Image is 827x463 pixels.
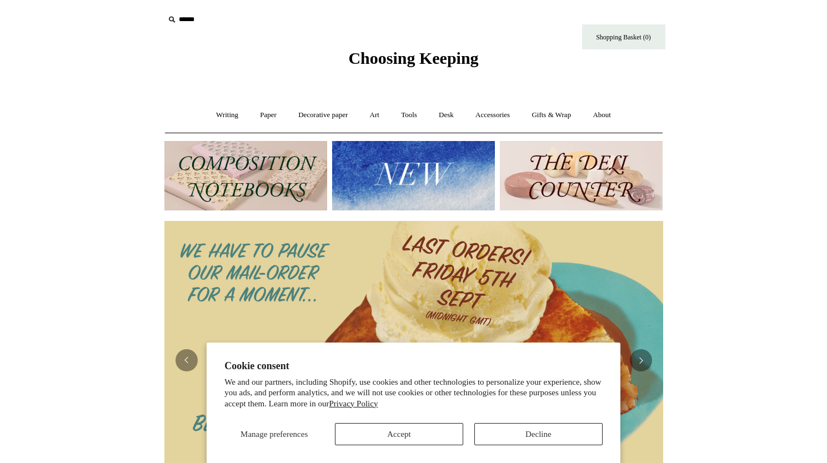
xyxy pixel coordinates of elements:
a: Accessories [465,100,520,130]
img: The Deli Counter [500,141,663,210]
a: Privacy Policy [329,399,378,408]
a: Art [360,100,389,130]
a: Desk [429,100,464,130]
a: About [583,100,621,130]
button: Decline [474,423,603,445]
a: Writing [206,100,248,130]
a: Paper [250,100,287,130]
a: Choosing Keeping [348,58,478,66]
button: Manage preferences [224,423,324,445]
p: We and our partners, including Shopify, use cookies and other technologies to personalize your ex... [224,377,603,410]
h2: Cookie consent [224,360,603,372]
a: Shopping Basket (0) [582,24,665,49]
img: New.jpg__PID:f73bdf93-380a-4a35-bcfe-7823039498e1 [332,141,495,210]
img: 202302 Composition ledgers.jpg__PID:69722ee6-fa44-49dd-a067-31375e5d54ec [164,141,327,210]
a: Tools [391,100,427,130]
button: Previous [176,349,198,371]
button: Next [630,349,652,371]
a: Decorative paper [288,100,358,130]
a: Gifts & Wrap [522,100,581,130]
span: Manage preferences [240,430,308,439]
span: Choosing Keeping [348,49,478,67]
button: Accept [335,423,463,445]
